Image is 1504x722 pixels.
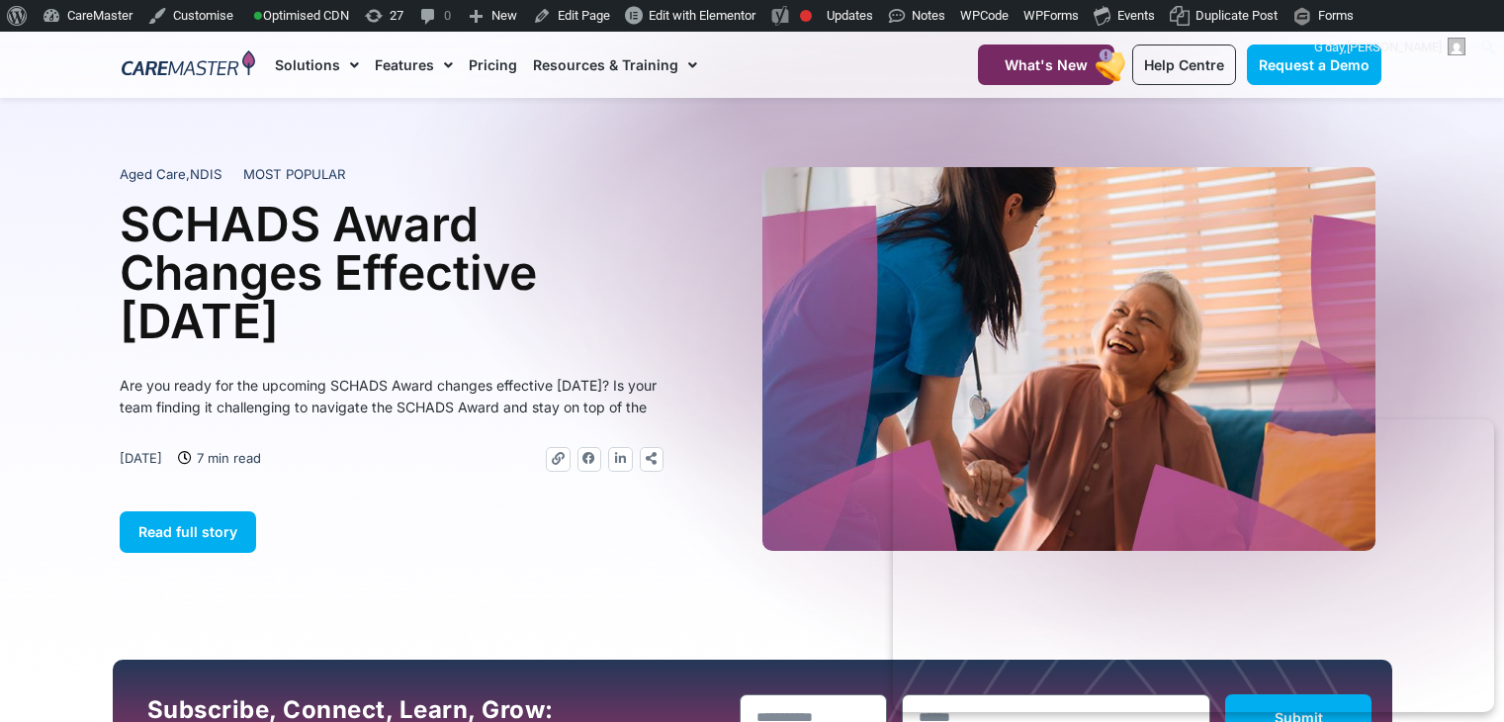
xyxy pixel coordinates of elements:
[192,447,261,469] span: 7 min read
[1307,32,1473,63] a: G'day,
[1347,40,1442,54] span: [PERSON_NAME]
[120,166,221,182] span: ,
[243,165,346,185] span: MOST POPULAR
[1247,45,1381,85] a: Request a Demo
[1005,56,1088,73] span: What's New
[1259,56,1370,73] span: Request a Demo
[190,166,221,182] span: NDIS
[762,167,1375,551] img: A heartwarming moment where a support worker in a blue uniform, with a stethoscope draped over he...
[138,523,237,540] span: Read full story
[120,450,162,466] time: [DATE]
[533,32,697,98] a: Resources & Training
[375,32,453,98] a: Features
[120,166,186,182] span: Aged Care
[275,32,929,98] nav: Menu
[120,511,256,553] a: Read full story
[1132,45,1236,85] a: Help Centre
[1144,56,1224,73] span: Help Centre
[469,32,517,98] a: Pricing
[120,200,664,345] h1: SCHADS Award Changes Effective [DATE]
[122,50,255,80] img: CareMaster Logo
[275,32,359,98] a: Solutions
[120,375,664,418] p: Are you ready for the upcoming SCHADS Award changes effective [DATE]? Is your team finding it cha...
[649,8,755,23] span: Edit with Elementor
[893,419,1494,712] iframe: Popup CTA
[978,45,1114,85] a: What's New
[800,10,812,22] div: Focus keyphrase not set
